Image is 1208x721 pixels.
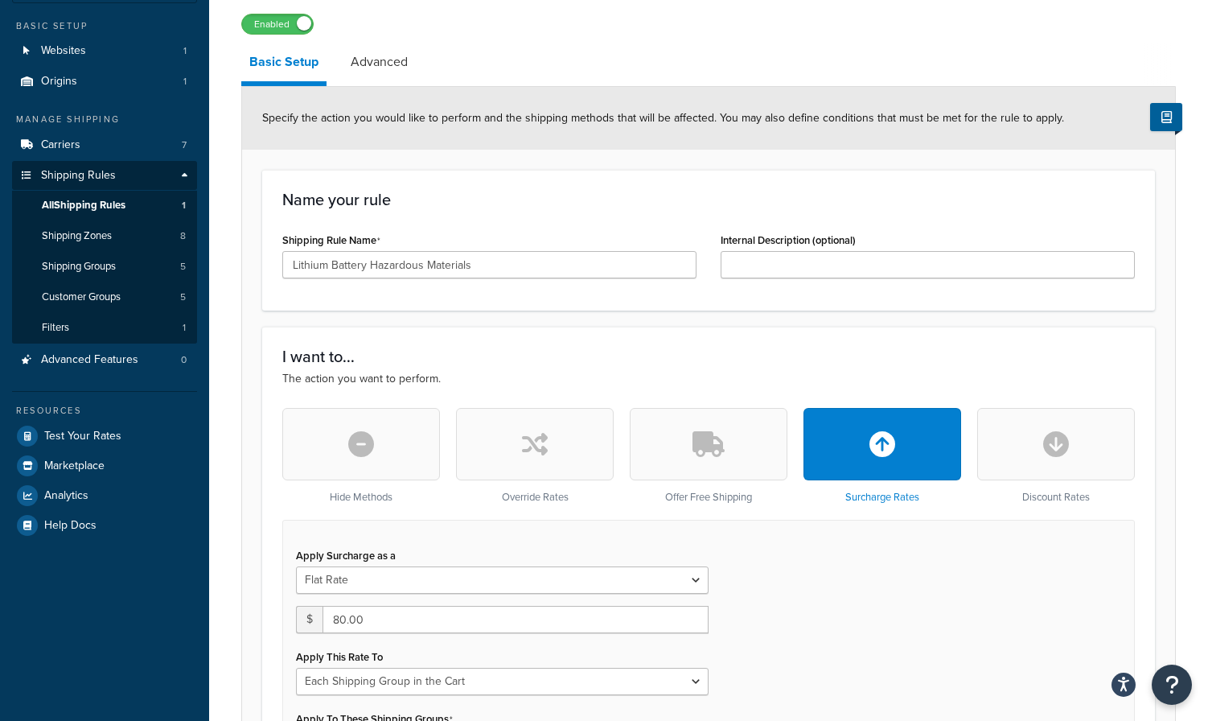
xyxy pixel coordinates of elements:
[12,451,197,480] a: Marketplace
[42,260,116,274] span: Shipping Groups
[41,138,80,152] span: Carriers
[12,404,197,418] div: Resources
[12,191,197,220] a: AllShipping Rules1
[12,113,197,126] div: Manage Shipping
[12,422,197,451] a: Test Your Rates
[242,14,313,34] label: Enabled
[41,75,77,89] span: Origins
[803,408,961,504] div: Surcharge Rates
[12,130,197,160] li: Carriers
[44,519,97,533] span: Help Docs
[282,408,440,504] div: Hide Methods
[12,313,197,343] a: Filters1
[12,511,197,540] a: Help Docs
[183,75,187,89] span: 1
[12,345,197,375] li: Advanced Features
[182,199,186,212] span: 1
[296,606,323,633] span: $
[296,651,383,663] label: Apply This Rate To
[44,430,121,443] span: Test Your Rates
[180,260,186,274] span: 5
[12,36,197,66] a: Websites1
[262,109,1064,126] span: Specify the action you would like to perform and the shipping methods that will be affected. You ...
[41,353,138,367] span: Advanced Features
[42,290,121,304] span: Customer Groups
[180,229,186,243] span: 8
[343,43,416,81] a: Advanced
[12,36,197,66] li: Websites
[183,321,186,335] span: 1
[1150,103,1182,131] button: Show Help Docs
[12,161,197,344] li: Shipping Rules
[44,489,88,503] span: Analytics
[241,43,327,86] a: Basic Setup
[12,481,197,510] a: Analytics
[44,459,105,473] span: Marketplace
[282,191,1135,208] h3: Name your rule
[12,67,197,97] li: Origins
[12,252,197,282] a: Shipping Groups5
[12,67,197,97] a: Origins1
[12,345,197,375] a: Advanced Features0
[296,550,396,562] label: Apply Surcharge as a
[282,234,380,247] label: Shipping Rule Name
[1152,665,1192,705] button: Open Resource Center
[12,252,197,282] li: Shipping Groups
[12,313,197,343] li: Filters
[41,44,86,58] span: Websites
[12,221,197,251] li: Shipping Zones
[42,321,69,335] span: Filters
[282,348,1135,365] h3: I want to...
[456,408,614,504] div: Override Rates
[977,408,1135,504] div: Discount Rates
[42,199,125,212] span: All Shipping Rules
[182,138,187,152] span: 7
[41,169,116,183] span: Shipping Rules
[12,221,197,251] a: Shipping Zones8
[282,370,1135,388] p: The action you want to perform.
[12,19,197,33] div: Basic Setup
[181,353,187,367] span: 0
[180,290,186,304] span: 5
[12,161,197,191] a: Shipping Rules
[721,234,856,246] label: Internal Description (optional)
[12,130,197,160] a: Carriers7
[12,282,197,312] a: Customer Groups5
[12,282,197,312] li: Customer Groups
[42,229,112,243] span: Shipping Zones
[630,408,787,504] div: Offer Free Shipping
[183,44,187,58] span: 1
